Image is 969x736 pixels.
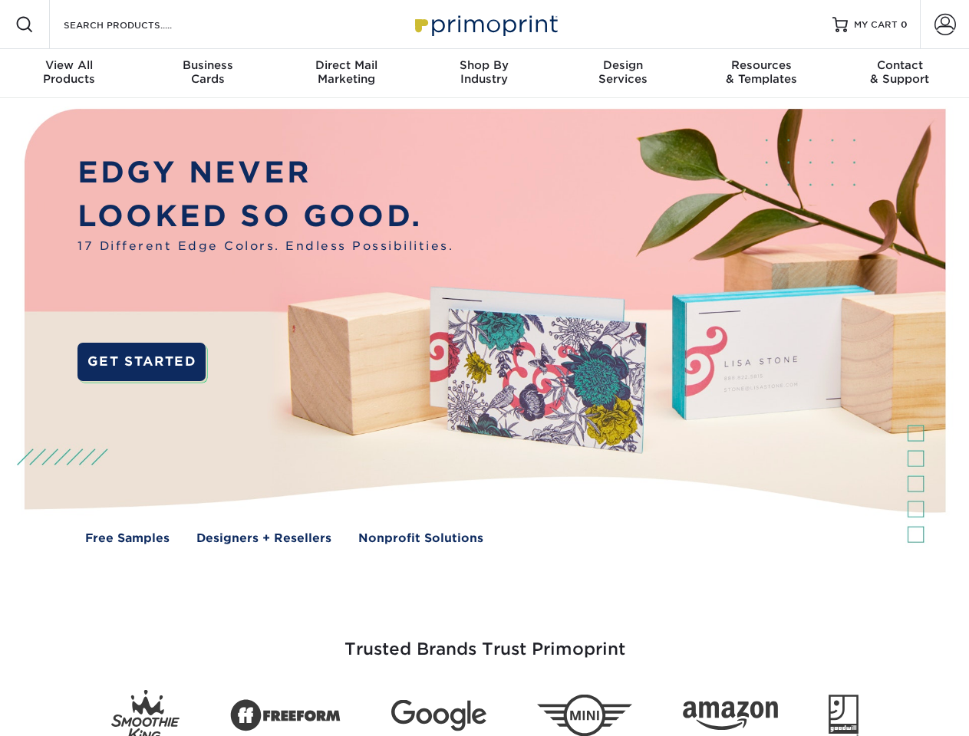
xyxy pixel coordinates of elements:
p: EDGY NEVER [77,151,453,195]
div: Cards [138,58,276,86]
h3: Trusted Brands Trust Primoprint [36,603,934,678]
img: Goodwill [829,695,859,736]
a: Direct MailMarketing [277,49,415,98]
span: Shop By [415,58,553,72]
span: MY CART [854,18,898,31]
div: Services [554,58,692,86]
span: Resources [692,58,830,72]
a: GET STARTED [77,343,206,381]
a: Designers + Resellers [196,530,331,547]
input: SEARCH PRODUCTS..... [62,15,212,34]
div: Industry [415,58,553,86]
a: Resources& Templates [692,49,830,98]
span: 17 Different Edge Colors. Endless Possibilities. [77,238,453,255]
a: BusinessCards [138,49,276,98]
a: DesignServices [554,49,692,98]
span: Direct Mail [277,58,415,72]
div: Marketing [277,58,415,86]
img: Amazon [683,701,778,731]
a: Nonprofit Solutions [358,530,483,547]
span: Contact [831,58,969,72]
img: Primoprint [408,8,562,41]
span: Design [554,58,692,72]
img: Google [391,700,486,731]
span: Business [138,58,276,72]
a: Free Samples [85,530,170,547]
div: & Templates [692,58,830,86]
p: LOOKED SO GOOD. [77,195,453,238]
a: Shop ByIndustry [415,49,553,98]
a: Contact& Support [831,49,969,98]
span: 0 [901,19,908,30]
div: & Support [831,58,969,86]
